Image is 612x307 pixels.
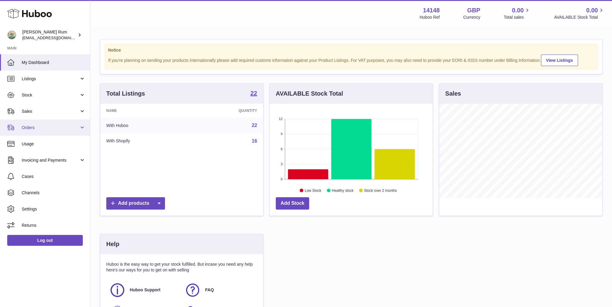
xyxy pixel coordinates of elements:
[467,6,480,14] strong: GBP
[281,147,282,151] text: 6
[423,6,440,14] strong: 14148
[252,123,257,128] a: 22
[252,138,257,144] a: 16
[22,157,79,163] span: Invoicing and Payments
[108,54,594,66] div: If you're planning on sending your products internationally please add required customs informati...
[22,35,89,40] span: [EMAIL_ADDRESS][DOMAIN_NAME]
[108,47,594,53] strong: Notice
[512,6,524,14] span: 0.00
[504,6,530,20] a: 0.00 Total sales
[22,60,85,65] span: My Dashboard
[250,90,257,96] strong: 22
[281,162,282,166] text: 3
[420,14,440,20] div: Huboo Ref
[106,261,257,273] p: Huboo is the easy way to get your stock fulfilled. But incase you need any help here's our ways f...
[7,235,83,246] a: Log out
[554,6,605,20] a: 0.00 AVAILABLE Stock Total
[281,177,282,181] text: 0
[22,29,76,41] div: [PERSON_NAME] Rum
[106,90,145,98] h3: Total Listings
[276,90,343,98] h3: AVAILABLE Stock Total
[22,76,79,82] span: Listings
[305,188,322,193] text: Low Stock
[586,6,598,14] span: 0.00
[205,287,214,293] span: FAQ
[22,206,85,212] span: Settings
[332,188,354,193] text: Healthy stock
[100,133,188,149] td: With Shopify
[7,30,16,40] img: mail@bartirum.wales
[554,14,605,20] span: AVAILABLE Stock Total
[22,223,85,228] span: Returns
[463,14,480,20] div: Currency
[445,90,461,98] h3: Sales
[100,104,188,118] th: Name
[22,190,85,196] span: Channels
[364,188,397,193] text: Stock over 2 months
[276,197,309,210] a: Add Stock
[185,282,254,298] a: FAQ
[541,55,578,66] a: View Listings
[109,282,179,298] a: Huboo Support
[279,117,282,121] text: 12
[106,240,119,248] h3: Help
[250,90,257,97] a: 22
[130,287,160,293] span: Huboo Support
[100,118,188,133] td: With Huboo
[22,109,79,114] span: Sales
[106,197,165,210] a: Add products
[22,92,79,98] span: Stock
[22,141,85,147] span: Usage
[188,104,263,118] th: Quantity
[22,125,79,131] span: Orders
[281,132,282,136] text: 9
[22,174,85,179] span: Cases
[504,14,530,20] span: Total sales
